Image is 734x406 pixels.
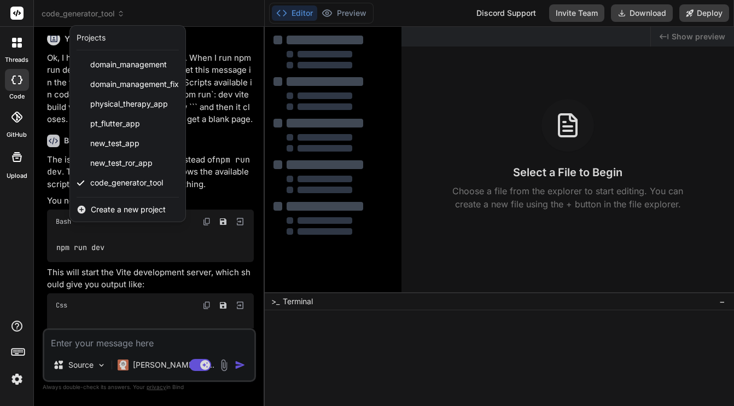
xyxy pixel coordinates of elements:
[7,130,27,140] label: GitHub
[90,59,167,70] span: domain_management
[5,55,28,65] label: threads
[91,204,166,215] span: Create a new project
[90,79,179,90] span: domain_management_fix
[8,370,26,388] img: settings
[77,32,106,43] div: Projects
[90,98,168,109] span: physical_therapy_app
[90,158,153,169] span: new_test_ror_app
[90,177,163,188] span: code_generator_tool
[9,92,25,101] label: code
[7,171,27,181] label: Upload
[90,118,140,129] span: pt_flutter_app
[90,138,139,149] span: new_test_app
